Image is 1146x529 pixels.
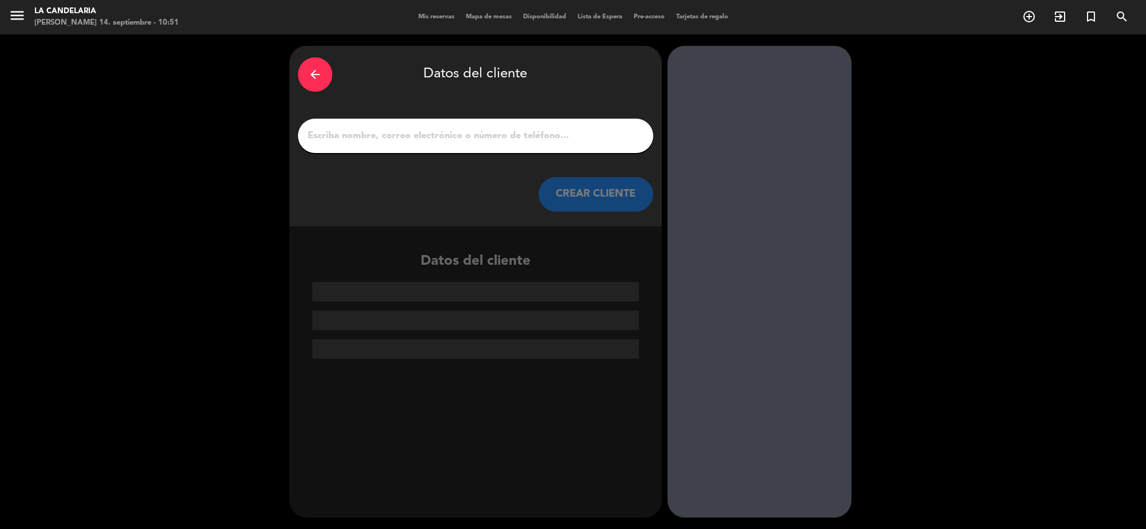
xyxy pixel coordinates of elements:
[9,7,26,28] button: menu
[289,250,662,359] div: Datos del cliente
[1115,10,1129,23] i: search
[572,14,628,20] span: Lista de Espera
[670,14,734,20] span: Tarjetas de regalo
[1084,10,1098,23] i: turned_in_not
[9,7,26,24] i: menu
[413,14,460,20] span: Mis reservas
[1053,10,1067,23] i: exit_to_app
[34,17,179,29] div: [PERSON_NAME] 14. septiembre - 10:51
[517,14,572,20] span: Disponibilidad
[307,128,645,144] input: Escriba nombre, correo electrónico o número de teléfono...
[1022,10,1036,23] i: add_circle_outline
[34,6,179,17] div: LA CANDELARIA
[308,68,322,81] i: arrow_back
[298,54,653,95] div: Datos del cliente
[460,14,517,20] span: Mapa de mesas
[628,14,670,20] span: Pre-acceso
[539,177,653,211] button: CREAR CLIENTE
